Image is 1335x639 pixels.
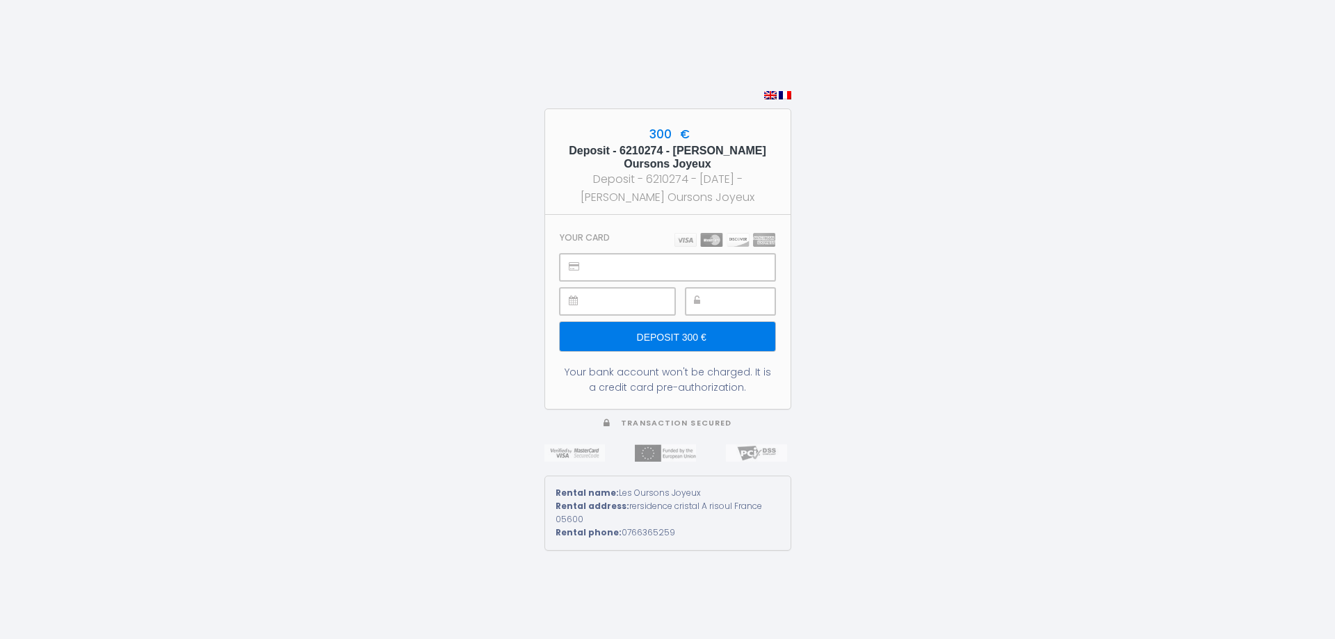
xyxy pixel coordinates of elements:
h5: Deposit - 6210274 - [PERSON_NAME] Oursons Joyeux [558,144,778,170]
img: fr.png [779,91,791,99]
img: carts.png [674,233,775,247]
strong: Rental phone: [556,526,622,538]
span: Transaction secured [621,418,731,428]
h3: Your card [560,232,610,243]
iframe: Secure payment input frame [717,289,775,314]
span: 300 € [646,126,690,143]
strong: Rental address: [556,500,629,512]
div: Your bank account won't be charged. It is a credit card pre-authorization. [560,364,775,395]
strong: Rental name: [556,487,619,499]
iframe: Secure payment input frame [591,254,774,280]
img: en.png [764,91,777,99]
div: rersidence cristal A risoul France 05600 [556,500,780,526]
input: Deposit 300 € [560,322,775,351]
div: 0766365259 [556,526,780,540]
div: Deposit - 6210274 - [DATE] - [PERSON_NAME] Oursons Joyeux [558,170,778,205]
iframe: Secure payment input frame [591,289,674,314]
div: Les Oursons Joyeux [556,487,780,500]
